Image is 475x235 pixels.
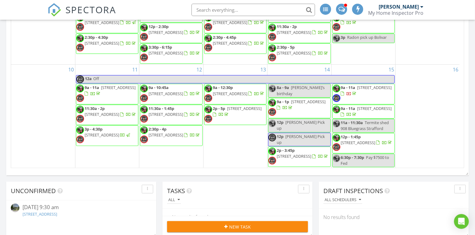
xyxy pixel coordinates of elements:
img: pic.jpg [76,126,84,134]
img: pic.jpg [140,44,148,52]
span: Tasks [167,187,185,195]
td: Go to August 14, 2025 [267,65,331,168]
a: 12p - 2:30p [STREET_ADDRESS] [149,24,201,35]
span: 2:30p - 4:45p [213,34,236,40]
span: Pay $7500 to Fed [341,155,389,166]
a: 9a - 12:30p [STREET_ADDRESS] [213,85,265,96]
img: streetview [11,204,19,212]
img: pic.jpg [333,120,340,128]
span: [STREET_ADDRESS] [149,91,183,96]
img: pic.jpg [268,44,276,52]
span: Unconfirmed [11,187,56,195]
img: 20250527_152957.jpg [140,54,148,61]
a: 11:30a - 1:45p [STREET_ADDRESS] [140,105,202,125]
span: 12a [85,75,92,83]
span: 9a - 10:45a [149,85,169,90]
a: 11:30a - 2p [STREET_ADDRESS] [277,24,329,35]
td: Go to August 15, 2025 [331,65,395,168]
a: 2:30p - 4:30p [STREET_ADDRESS] [85,34,137,46]
img: 20250527_152957.jpg [140,115,148,123]
a: 9a - 11a [STREET_ADDRESS] [76,84,138,104]
a: 11:30a - 1:15p [STREET_ADDRESS] [76,13,138,33]
span: 12p [277,134,284,139]
a: 2:30p - 4:30p [STREET_ADDRESS] [76,34,138,54]
a: 2p - 5p [STREET_ADDRESS] [204,105,267,125]
span: [STREET_ADDRESS] [277,153,311,159]
span: 9a - 11a [341,106,355,111]
a: 3p - 4:30p [STREET_ADDRESS] [85,126,131,138]
span: 6:30p - 7:30p [341,155,364,160]
div: [PERSON_NAME] [379,4,419,10]
span: [STREET_ADDRESS] [277,30,311,35]
a: Go to August 14, 2025 [323,65,331,75]
img: pic.jpg [140,85,148,92]
a: 3:30p - 6:15p [STREET_ADDRESS] [149,44,201,56]
img: pic.jpg [140,24,148,31]
span: 2p - 5p [213,106,225,111]
a: 2p - 3:45p [STREET_ADDRESS] [268,147,330,167]
span: [STREET_ADDRESS] [213,20,247,25]
span: [STREET_ADDRESS] [357,85,392,90]
img: pic.jpg [76,106,84,113]
a: 3p - 4:30p [STREET_ADDRESS] [76,125,138,146]
a: 11:30a - 1:45p [STREET_ADDRESS] [149,106,201,117]
img: 20250527_152957.jpg [204,44,212,51]
a: 2:30p - 4:45p [STREET_ADDRESS] [213,34,265,46]
img: 20250527_152957.jpg [268,54,276,61]
img: pic.jpg [76,85,84,92]
span: [STREET_ADDRESS] [227,106,262,111]
span: [STREET_ADDRESS] [85,20,119,25]
td: Go to August 10, 2025 [11,65,75,168]
a: 11:30a - 2p [STREET_ADDRESS] [76,105,138,125]
a: Go to August 12, 2025 [195,65,203,75]
a: 9a - 11a [STREET_ADDRESS] [332,105,395,119]
a: 2:30p - 4:45p [STREET_ADDRESS] [204,34,267,54]
a: 9a - 11a [STREET_ADDRESS] [341,85,392,96]
img: 20250527_152957.jpg [140,136,148,143]
a: 2:30p - 4p [STREET_ADDRESS] [140,125,202,146]
div: All [168,198,180,202]
span: 12p - 1:45p [341,134,361,140]
a: 2:30p - 5p [STREET_ADDRESS] [277,44,329,56]
img: pic.jpg [268,148,276,155]
img: 20250527_152957.jpg [333,143,340,151]
span: Off [93,76,99,81]
a: Go to August 16, 2025 [452,65,460,75]
span: 9a - 11a [341,85,355,90]
button: New Task [167,221,308,232]
a: 12p - 1:45p [STREET_ADDRESS] [341,134,393,145]
a: 11:30a - 2p [STREET_ADDRESS] [85,106,137,117]
td: Go to August 12, 2025 [139,65,203,168]
a: 11:45a - 1:30p [STREET_ADDRESS] [213,14,265,25]
span: Termite shed 908 Bluegrass Strafford [341,120,389,131]
a: [DATE] 9:30 am [STREET_ADDRESS] [11,204,152,218]
img: pic.jpg [204,106,212,113]
img: pic.jpg [333,155,340,162]
a: 3:30p - 6:15p [STREET_ADDRESS] [140,43,202,64]
span: 3p [341,34,346,40]
span: [STREET_ADDRESS] [149,132,183,138]
img: 20250527_152957.jpg [333,23,340,31]
img: pic.jpg [333,34,340,42]
a: 11:45a - 1:30p [STREET_ADDRESS] [204,13,267,33]
span: [PERSON_NAME]’s birthday [277,85,325,96]
span: 8a - 9a [277,85,289,90]
a: 9a - 10:45a [STREET_ADDRESS] [140,84,202,104]
span: 11:30a - 1:45p [149,106,174,111]
span: 12p [277,120,284,125]
span: 3:30p - 6:15p [149,44,172,50]
span: [STREET_ADDRESS] [149,111,183,117]
a: 9a - 12:30p [STREET_ADDRESS] [204,84,267,104]
div: My Home Inspector Pro [368,10,423,16]
img: 20250527_152957.jpg [140,33,148,41]
span: 9a - 11a [85,85,99,90]
a: 9a - 1p [STREET_ADDRESS] [277,99,326,110]
a: 2:30p - 4p [STREET_ADDRESS] [149,126,201,138]
img: pic.jpg [268,24,276,31]
td: Go to August 13, 2025 [203,65,267,168]
span: 11:30a - 2p [85,106,105,111]
span: [PERSON_NAME] Pick up [277,134,325,145]
img: 20250527_152957.jpg [140,94,148,102]
img: 20250527_152957.jpg [204,94,212,102]
img: pic.jpg [268,120,276,127]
